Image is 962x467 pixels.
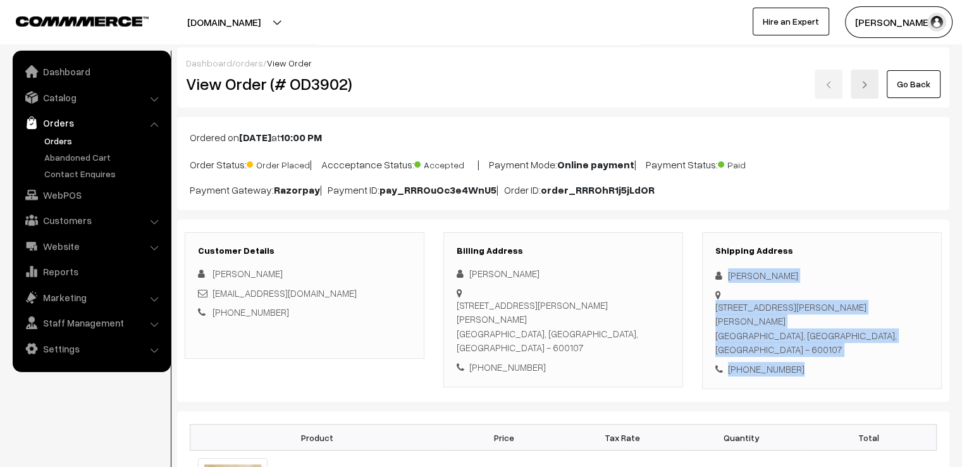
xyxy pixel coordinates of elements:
span: Order Placed [247,155,310,171]
a: Orders [16,111,166,134]
th: Total [801,425,937,451]
th: Tax Rate [563,425,682,451]
th: Price [445,425,564,451]
a: Hire an Expert [753,8,829,35]
h3: Billing Address [457,246,670,256]
div: [PERSON_NAME] [715,268,928,283]
a: Catalog [16,86,166,109]
a: orders [235,58,263,68]
a: Dashboard [186,58,232,68]
p: Payment Gateway: | Payment ID: | Order ID: [190,182,937,197]
img: user [927,13,946,32]
span: [PERSON_NAME] [213,268,283,279]
a: Website [16,235,166,258]
a: Orders [41,134,166,147]
a: COMMMERCE [16,13,126,28]
th: Quantity [682,425,801,451]
h3: Customer Details [198,246,411,256]
div: / / [186,56,940,70]
div: [STREET_ADDRESS][PERSON_NAME][PERSON_NAME] [GEOGRAPHIC_DATA], [GEOGRAPHIC_DATA], [GEOGRAPHIC_DATA... [715,300,928,357]
img: right-arrow.png [861,81,868,89]
a: [PHONE_NUMBER] [213,306,289,318]
span: View Order [267,58,312,68]
h3: Shipping Address [715,246,928,256]
img: COMMMERCE [16,16,149,26]
b: Razorpay [274,184,320,196]
a: Reports [16,260,166,283]
span: Accepted [414,155,478,171]
b: [DATE] [239,131,271,144]
a: Marketing [16,286,166,309]
b: order_RRROhR1j5jLdOR [541,184,655,196]
a: Contact Enquires [41,167,166,180]
p: Ordered on at [190,130,937,145]
button: [DOMAIN_NAME] [143,6,305,38]
b: Online payment [557,158,634,171]
p: Order Status: | Accceptance Status: | Payment Mode: | Payment Status: [190,155,937,172]
a: Settings [16,337,166,360]
div: [PHONE_NUMBER] [715,362,928,377]
b: pay_RRROuOc3e4WnU5 [379,184,496,196]
button: [PERSON_NAME] [845,6,953,38]
a: WebPOS [16,184,166,206]
th: Product [190,425,445,451]
div: [PERSON_NAME] [457,266,670,281]
b: 10:00 PM [280,131,322,144]
div: [STREET_ADDRESS][PERSON_NAME][PERSON_NAME] [GEOGRAPHIC_DATA], [GEOGRAPHIC_DATA], [GEOGRAPHIC_DATA... [457,298,670,355]
a: Go Back [887,70,940,98]
span: Paid [718,155,781,171]
a: Staff Management [16,311,166,334]
a: Abandoned Cart [41,151,166,164]
h2: View Order (# OD3902) [186,74,425,94]
a: Customers [16,209,166,232]
a: Dashboard [16,60,166,83]
a: [EMAIL_ADDRESS][DOMAIN_NAME] [213,287,357,299]
div: [PHONE_NUMBER] [457,360,670,375]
